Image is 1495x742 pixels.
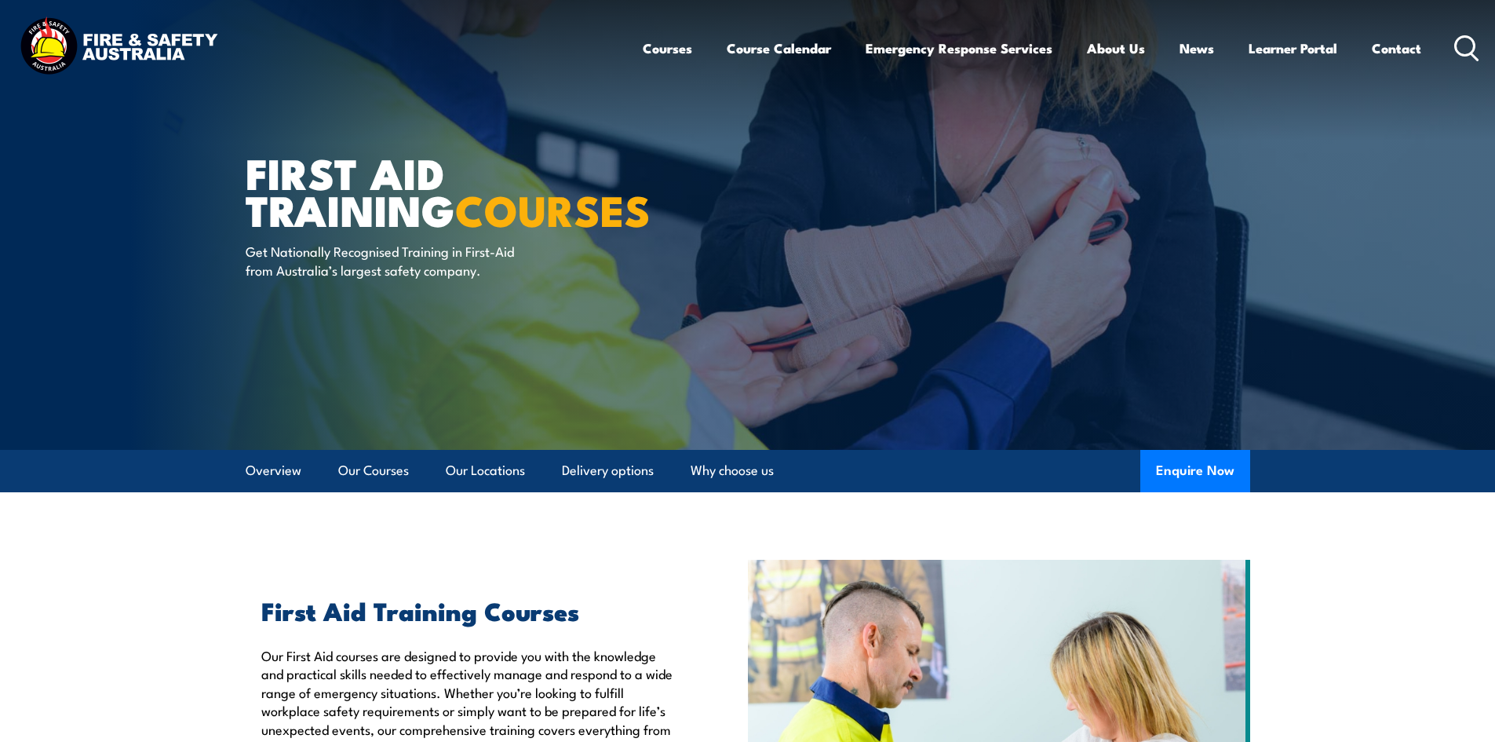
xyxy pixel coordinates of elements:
[1140,450,1250,492] button: Enquire Now
[866,27,1052,69] a: Emergency Response Services
[1372,27,1421,69] a: Contact
[727,27,831,69] a: Course Calendar
[246,450,301,492] a: Overview
[1180,27,1214,69] a: News
[246,242,532,279] p: Get Nationally Recognised Training in First-Aid from Australia’s largest safety company.
[562,450,654,492] a: Delivery options
[643,27,692,69] a: Courses
[691,450,774,492] a: Why choose us
[1249,27,1337,69] a: Learner Portal
[246,154,633,227] h1: First Aid Training
[338,450,409,492] a: Our Courses
[1087,27,1145,69] a: About Us
[446,450,525,492] a: Our Locations
[261,599,676,621] h2: First Aid Training Courses
[455,176,651,241] strong: COURSES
